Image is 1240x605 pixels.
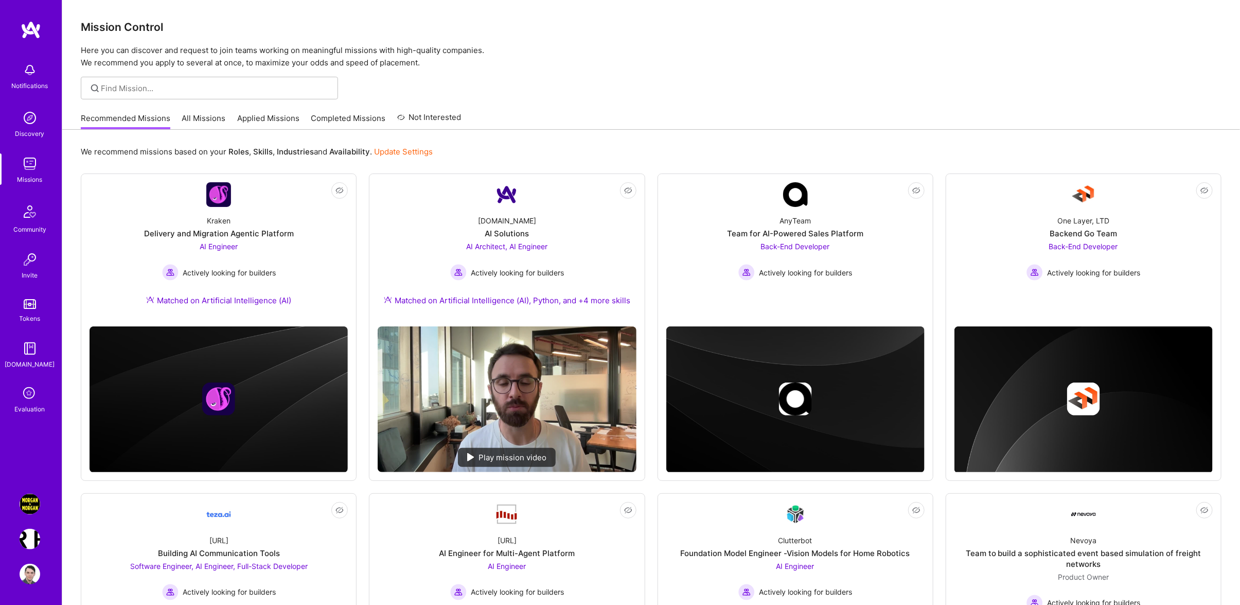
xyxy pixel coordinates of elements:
[20,384,40,404] i: icon SelectionTeam
[494,182,519,207] img: Company Logo
[727,228,863,239] div: Team for AI-Powered Sales Platform
[20,529,40,549] img: Terr.ai: Building an Innovative Real Estate Platform
[1200,186,1209,195] i: icon EyeClosed
[783,182,808,207] img: Company Logo
[228,147,249,157] b: Roles
[666,326,925,473] img: cover
[12,80,48,91] div: Notifications
[17,199,42,224] img: Community
[458,448,556,467] div: Play mission video
[759,586,852,597] span: Actively looking for builders
[20,249,40,270] img: Invite
[439,548,575,559] div: AI Engineer for Multi-Agent Platform
[207,215,231,226] div: Kraken
[237,113,299,130] a: Applied Missions
[101,83,330,94] input: Find Mission...
[253,147,273,157] b: Skills
[183,586,276,597] span: Actively looking for builders
[81,44,1221,69] p: Here you can discover and request to join teams working on meaningful missions with high-quality ...
[780,215,811,226] div: AnyTeam
[20,153,40,174] img: teamwork
[912,186,920,195] i: icon EyeClosed
[182,113,226,130] a: All Missions
[681,548,910,559] div: Foundation Model Engineer -Vision Models for Home Robotics
[20,60,40,80] img: bell
[17,564,43,584] a: User Avatar
[624,506,632,514] i: icon EyeClosed
[1057,215,1109,226] div: One Layer, LTD
[90,182,348,318] a: Company LogoKrakenDelivery and Migration Agentic PlatformAI Engineer Actively looking for builder...
[329,147,370,157] b: Availability
[1070,535,1096,546] div: Nevoya
[397,111,462,130] a: Not Interested
[22,270,38,281] div: Invite
[20,338,40,359] img: guide book
[17,174,43,185] div: Missions
[384,296,392,304] img: Ateam Purple Icon
[24,299,36,309] img: tokens
[471,267,564,278] span: Actively looking for builders
[624,186,632,195] i: icon EyeClosed
[146,296,154,304] img: Ateam Purple Icon
[738,584,755,600] img: Actively looking for builders
[335,186,344,195] i: icon EyeClosed
[374,147,433,157] a: Update Settings
[17,529,43,549] a: Terr.ai: Building an Innovative Real Estate Platform
[277,147,314,157] b: Industries
[776,562,814,571] span: AI Engineer
[1049,242,1118,251] span: Back-End Developer
[954,548,1213,569] div: Team to build a sophisticated event based simulation of freight networks
[130,562,308,571] span: Software Engineer, AI Engineer, Full-Stack Developer
[1200,506,1209,514] i: icon EyeClosed
[494,504,519,525] img: Company Logo
[783,502,808,526] img: Company Logo
[13,224,46,235] div: Community
[21,21,41,39] img: logo
[778,535,812,546] div: Clutterbot
[1050,228,1117,239] div: Backend Go Team
[81,113,170,130] a: Recommended Missions
[1058,573,1109,581] span: Product Owner
[144,228,294,239] div: Delivery and Migration Agentic Platform
[162,264,179,281] img: Actively looking for builders
[1071,512,1096,516] img: Company Logo
[162,584,179,600] img: Actively looking for builders
[378,182,636,318] a: Company Logo[DOMAIN_NAME]AI SolutionsAI Architect, AI Engineer Actively looking for buildersActiv...
[20,494,40,514] img: Morgan & Morgan Case Value Prediction Tool
[20,108,40,128] img: discovery
[467,453,474,461] img: play
[20,564,40,584] img: User Avatar
[209,535,228,546] div: [URL]
[761,242,830,251] span: Back-End Developer
[471,586,564,597] span: Actively looking for builders
[485,228,529,239] div: AI Solutions
[759,267,852,278] span: Actively looking for builders
[146,295,291,306] div: Matched on Artificial Intelligence (AI)
[202,383,235,416] img: Company logo
[89,82,101,94] i: icon SearchGrey
[1026,264,1043,281] img: Actively looking for builders
[206,182,231,207] img: Company Logo
[158,548,280,559] div: Building AI Communication Tools
[311,113,386,130] a: Completed Missions
[666,182,925,318] a: Company LogoAnyTeamTeam for AI-Powered Sales PlatformBack-End Developer Actively looking for buil...
[200,242,238,251] span: AI Engineer
[17,494,43,514] a: Morgan & Morgan Case Value Prediction Tool
[206,502,231,527] img: Company Logo
[20,313,41,324] div: Tokens
[466,242,547,251] span: AI Architect, AI Engineer
[183,267,276,278] span: Actively looking for builders
[384,295,630,306] div: Matched on Artificial Intelligence (AI), Python, and +4 more skills
[488,562,526,571] span: AI Engineer
[912,506,920,514] i: icon EyeClosed
[498,535,517,546] div: [URL]
[81,21,1221,33] h3: Mission Control
[779,383,812,416] img: Company logo
[378,326,636,472] img: No Mission
[1067,383,1100,416] img: Company logo
[5,359,55,370] div: [DOMAIN_NAME]
[15,404,45,414] div: Evaluation
[81,146,433,157] p: We recommend missions based on your , , and .
[15,128,45,139] div: Discovery
[478,215,536,226] div: [DOMAIN_NAME]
